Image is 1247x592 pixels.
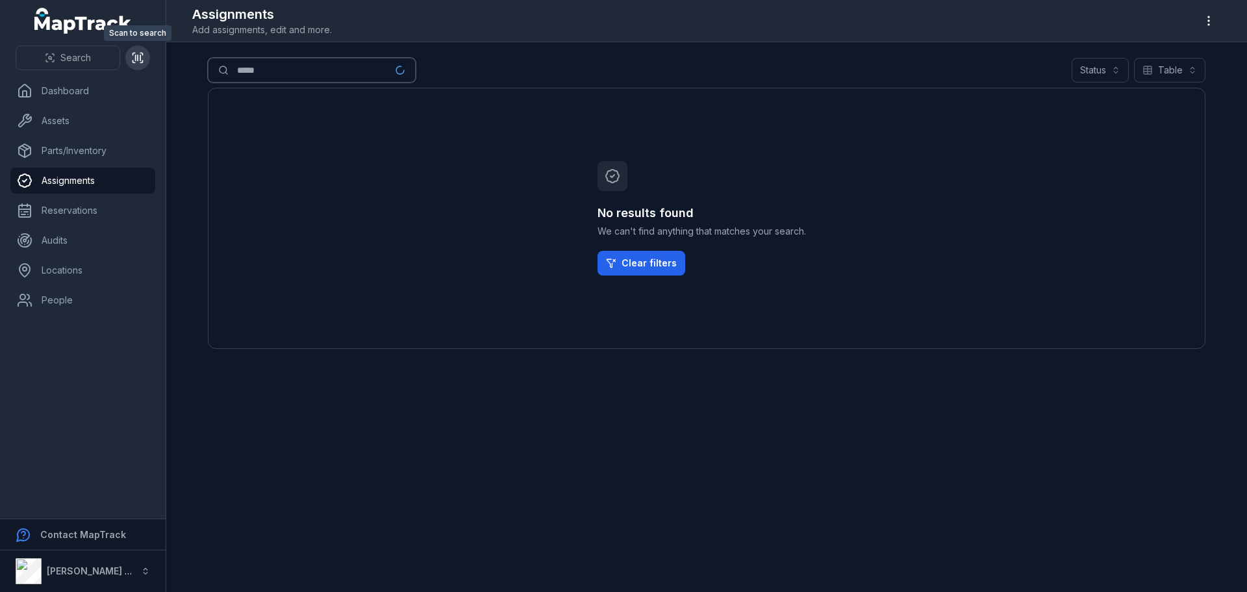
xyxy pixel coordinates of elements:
a: People [10,287,155,313]
a: MapTrack [34,8,132,34]
button: Table [1134,58,1205,83]
a: Assets [10,108,155,134]
a: Assignments [10,168,155,194]
span: Scan to search [104,25,171,41]
a: Dashboard [10,78,155,104]
span: Search [60,51,91,64]
a: Audits [10,227,155,253]
span: Add assignments, edit and more. [192,23,332,36]
h2: Assignments [192,5,332,23]
a: Locations [10,257,155,283]
strong: [PERSON_NAME] Air [47,565,137,576]
strong: Contact MapTrack [40,529,126,540]
a: Parts/Inventory [10,138,155,164]
button: Status [1072,58,1129,83]
a: Clear filters [598,251,685,276]
button: Search [16,45,120,70]
h3: No results found [598,204,816,222]
span: We can't find anything that matches your search. [598,225,816,238]
a: Reservations [10,198,155,224]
